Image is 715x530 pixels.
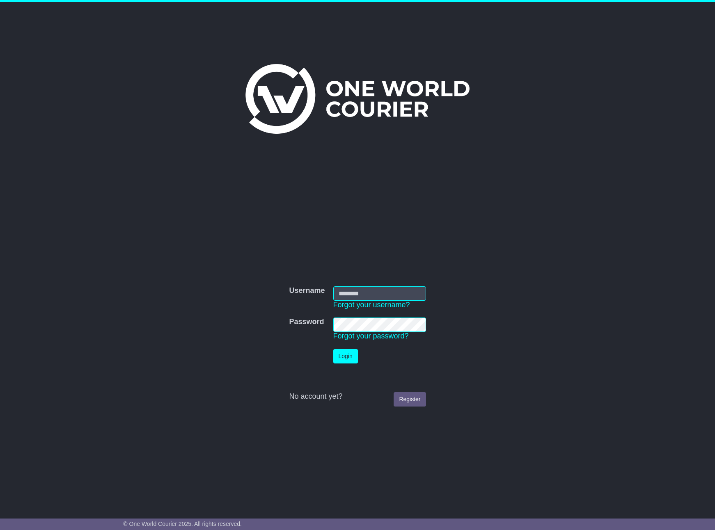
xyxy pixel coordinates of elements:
[333,349,358,363] button: Login
[333,301,410,309] a: Forgot your username?
[123,521,242,527] span: © One World Courier 2025. All rights reserved.
[394,392,426,407] a: Register
[333,332,409,340] a: Forgot your password?
[245,64,470,134] img: One World
[289,286,325,295] label: Username
[289,392,426,401] div: No account yet?
[289,318,324,327] label: Password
